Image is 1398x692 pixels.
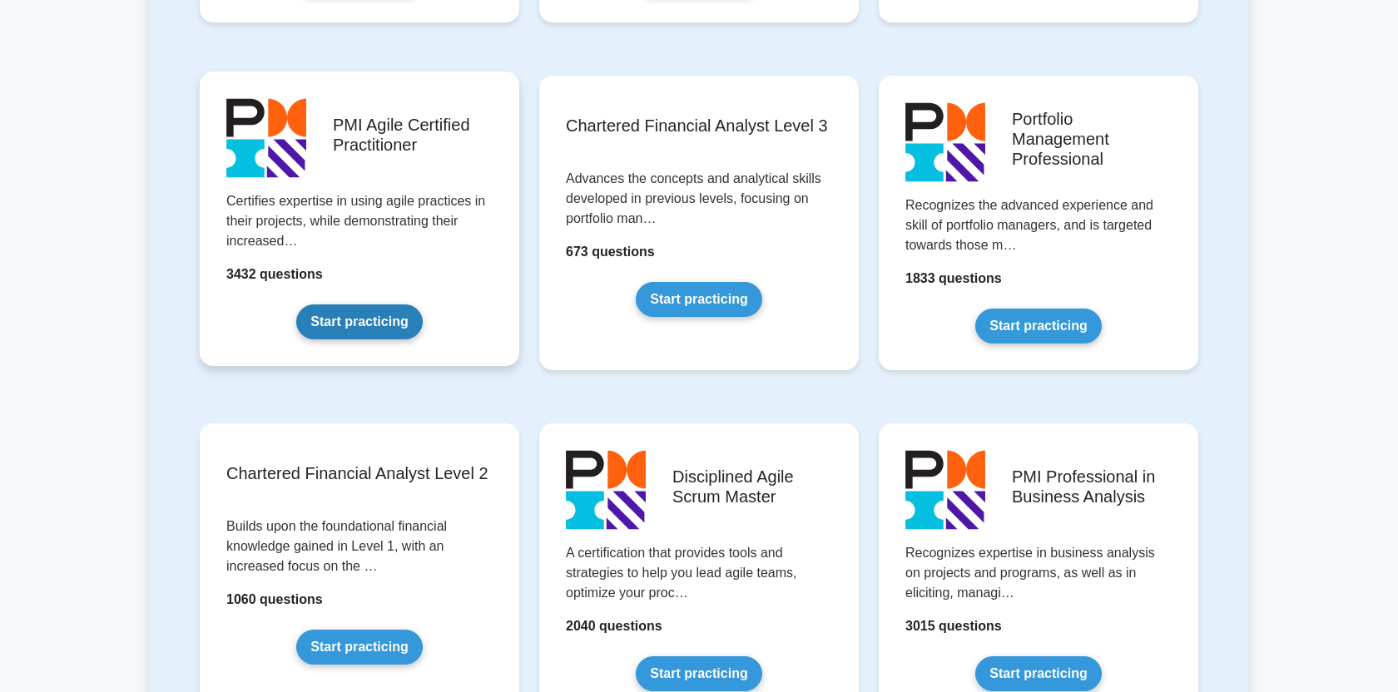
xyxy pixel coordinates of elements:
a: Start practicing [975,656,1101,691]
a: Start practicing [636,282,761,317]
a: Start practicing [296,630,422,665]
a: Start practicing [296,304,422,339]
a: Start practicing [636,656,761,691]
a: Start practicing [975,309,1101,344]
